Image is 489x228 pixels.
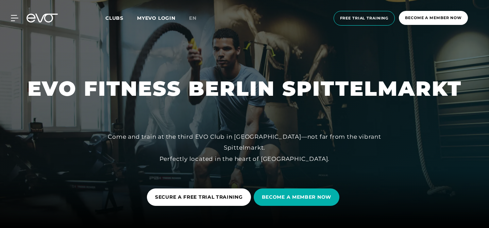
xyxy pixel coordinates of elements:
[262,194,331,200] font: BECOME A MEMBER NOW
[105,15,137,21] a: Clubs
[155,194,243,200] font: SECURE A FREE TRIAL TRAINING
[105,15,123,21] font: Clubs
[332,11,397,26] a: Free trial training
[397,11,470,26] a: Become a member now
[189,15,197,21] font: en
[340,16,389,20] font: Free trial training
[147,183,254,211] a: SECURE A FREE TRIAL TRAINING
[108,133,381,151] font: Come and train at the third EVO Club in [GEOGRAPHIC_DATA]—not far from the vibrant Spittelmarkt.
[28,76,462,101] font: EVO FITNESS BERLIN SPITTELMARKT
[159,155,330,162] font: Perfectly located in the heart of [GEOGRAPHIC_DATA].
[189,14,205,22] a: en
[254,183,342,211] a: BECOME A MEMBER NOW
[405,15,462,20] font: Become a member now
[137,15,175,21] a: MYEVO LOGIN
